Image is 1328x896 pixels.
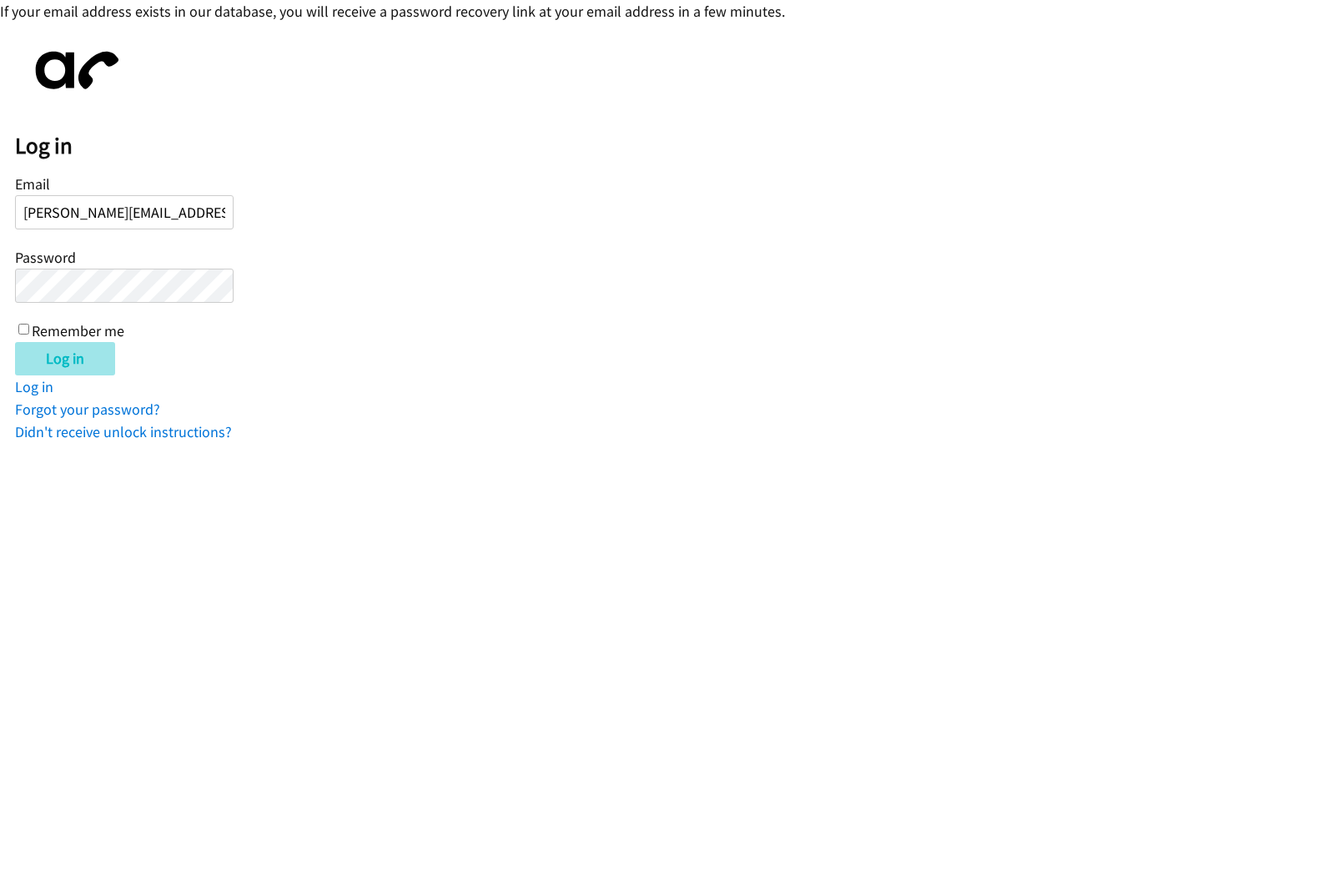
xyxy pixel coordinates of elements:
label: Email [15,174,50,194]
label: Password [15,248,76,267]
img: aphone-8a226864a2ddd6a5e75d1ebefc011f4aa8f32683c2d82f3fb0802fe031f96514.svg [15,38,132,103]
a: Didn't receive unlock instructions? [15,422,232,441]
input: Log in [15,342,115,375]
h2: Log in [15,132,1328,160]
a: Log in [15,377,53,396]
label: Remember me [32,321,124,340]
a: Forgot your password? [15,400,160,419]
